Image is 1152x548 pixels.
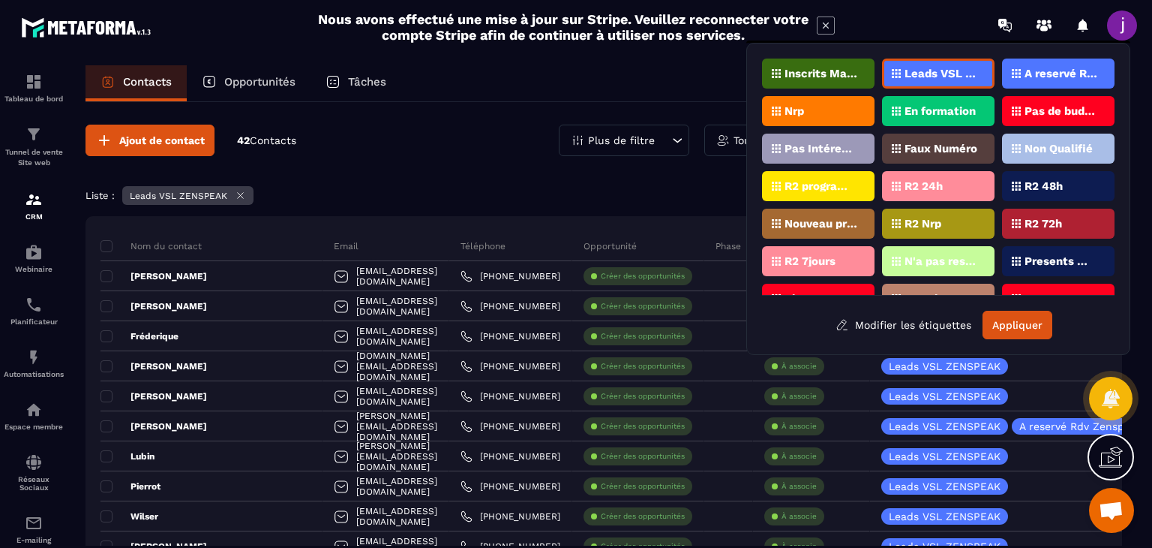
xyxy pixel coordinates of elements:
p: Inscrits Masterclass [784,68,857,79]
p: [PERSON_NAME] [100,390,207,402]
a: automationsautomationsEspace membre [4,390,64,442]
span: Contacts [250,134,296,146]
p: Créer des opportunités [601,421,685,432]
p: R2 Nrp [904,218,941,229]
a: [PHONE_NUMBER] [460,270,560,282]
p: Réseaux Sociaux [4,475,64,492]
p: A reservé Rdv Zenspeak [1024,68,1097,79]
p: Pierrot [100,480,160,492]
p: [PERSON_NAME] [100,300,207,312]
p: Automatisations [4,370,64,378]
a: Opportunités [187,65,310,101]
p: Espace membre [4,423,64,431]
p: Leads VSL ZENSPEAK [130,191,227,201]
p: R2 24h [904,181,943,191]
button: Ajout de contact [85,125,214,156]
a: [PHONE_NUMBER] [460,480,560,492]
p: Non Qualifié [1024,143,1093,154]
img: automations [25,243,43,261]
p: Créer des opportunités [601,301,685,312]
p: Planificateur [4,318,64,326]
p: [PERSON_NAME] [100,420,207,432]
p: Leads VSL ZENSPEAK [889,361,1000,372]
p: Tunnel de vente Site web [4,147,64,168]
p: [PERSON_NAME] [100,270,207,282]
p: R2 48h [1024,181,1063,191]
p: Leads VSL ZENSPEAK [904,68,977,79]
p: Nrp [784,106,804,116]
a: formationformationTunnel de vente Site web [4,114,64,179]
p: R2 programmé [784,181,857,191]
img: formation [25,73,43,91]
p: Créer des opportunités [601,511,685,522]
p: Pas Intéressé [784,143,857,154]
span: Ajout de contact [119,133,205,148]
p: À associe [781,511,817,522]
p: En formation [904,106,976,116]
p: Leads VSL ZENSPEAK [889,451,1000,462]
p: Pas de budget [1024,106,1097,116]
p: 42 [237,134,296,148]
img: social-network [25,453,43,471]
p: Créer des opportunités [601,481,685,492]
p: À associe [781,481,817,492]
p: À associe [781,361,817,372]
a: formationformationTableau de bord [4,62,64,114]
img: logo [21,14,156,41]
p: Phase [715,240,741,252]
p: R2 7jours [784,256,835,266]
a: schedulerschedulerPlanificateur [4,285,64,337]
a: Tâches [310,65,401,101]
p: Absents Masterclass [784,294,857,304]
p: Nouveau prospect [784,218,857,229]
p: Opportunité [583,240,637,252]
img: automations [25,401,43,419]
a: social-networksocial-networkRéseaux Sociaux [4,442,64,503]
p: Fréderique [100,330,178,342]
a: [PHONE_NUMBER] [460,360,560,372]
a: Contacts [85,65,187,101]
p: N'a pas reservé Rdv Zenspeak [904,256,977,266]
a: [PHONE_NUMBER] [460,330,560,342]
button: Modifier les étiquettes [824,312,982,339]
p: Tâches [348,75,386,89]
p: Faux Numéro [904,143,977,154]
p: Leads VSL ZENSPEAK [889,421,1000,432]
p: Créer des opportunités [601,271,685,282]
p: RENDEZ-VOUS PROGRAMMé V1 (ZenSpeak à vie) [1024,294,1097,304]
p: À associe [781,391,817,402]
div: Ouvrir le chat [1089,488,1134,533]
img: automations [25,348,43,366]
a: [PHONE_NUMBER] [460,420,560,432]
a: [PHONE_NUMBER] [460,510,560,522]
p: Lubin [100,450,154,462]
p: À associe [781,451,817,462]
p: Nom du contact [100,240,202,252]
p: Stand By [904,294,954,304]
p: Leads VSL ZENSPEAK [889,481,1000,492]
button: Appliquer [982,311,1052,339]
p: R2 72h [1024,218,1062,229]
p: Créer des opportunités [601,391,685,402]
h2: Nous avons effectué une mise à jour sur Stripe. Veuillez reconnecter votre compte Stripe afin de ... [317,11,809,43]
p: Contacts [123,75,172,89]
p: Plus de filtre [588,135,655,146]
p: CRM [4,212,64,221]
p: Webinaire [4,265,64,273]
p: Tableau de bord [4,95,64,103]
a: [PHONE_NUMBER] [460,450,560,462]
a: [PHONE_NUMBER] [460,300,560,312]
p: Créer des opportunités [601,331,685,342]
p: Leads VSL ZENSPEAK [889,391,1000,402]
a: formationformationCRM [4,179,64,232]
img: formation [25,191,43,209]
img: formation [25,125,43,143]
p: Liste : [85,190,115,201]
p: Presents Masterclass [1024,256,1097,266]
img: scheduler [25,296,43,314]
a: automationsautomationsAutomatisations [4,337,64,390]
p: E-mailing [4,536,64,544]
a: [PHONE_NUMBER] [460,390,560,402]
p: [PERSON_NAME] [100,360,207,372]
p: A reservé Rdv Zenspeak [1019,421,1142,432]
